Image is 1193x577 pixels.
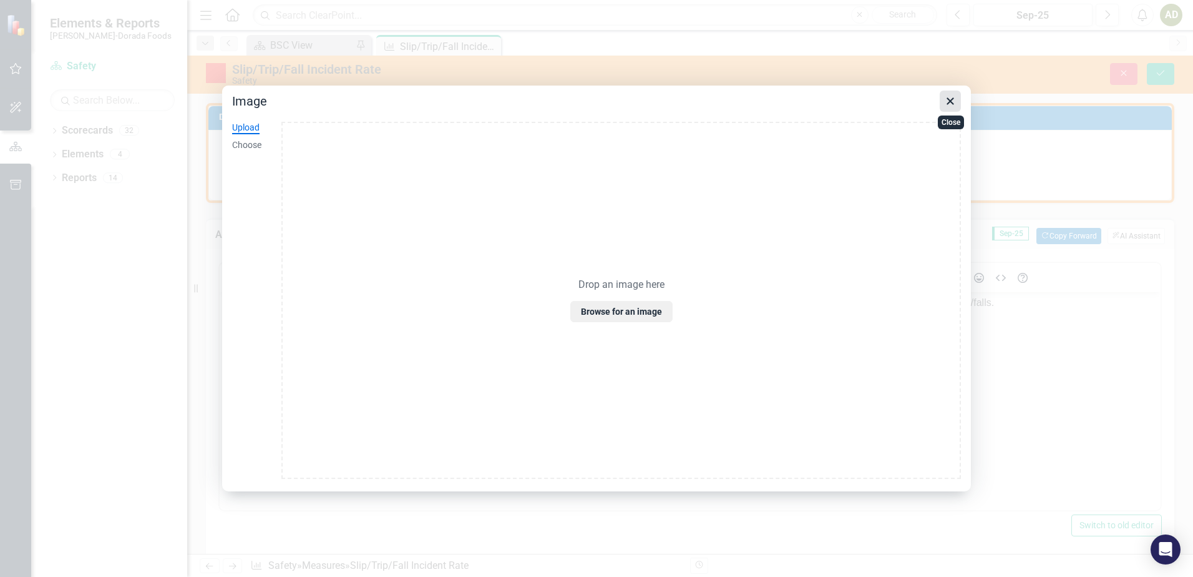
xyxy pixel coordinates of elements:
[232,93,267,109] h1: Image
[232,139,261,152] div: Choose
[3,3,938,18] p: Since March we have reduced our slip/falls by 3.3% and are continuing to work toward our goal. Th...
[3,28,938,43] p: The Slip cards that were implemented at the plants have shown a positive impact, in the first mon...
[570,301,673,322] button: Browse for an image
[232,122,260,134] div: Upload
[1151,535,1181,565] div: Open Intercom Messenger
[578,279,665,292] p: Drop an image here
[940,91,961,112] button: Close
